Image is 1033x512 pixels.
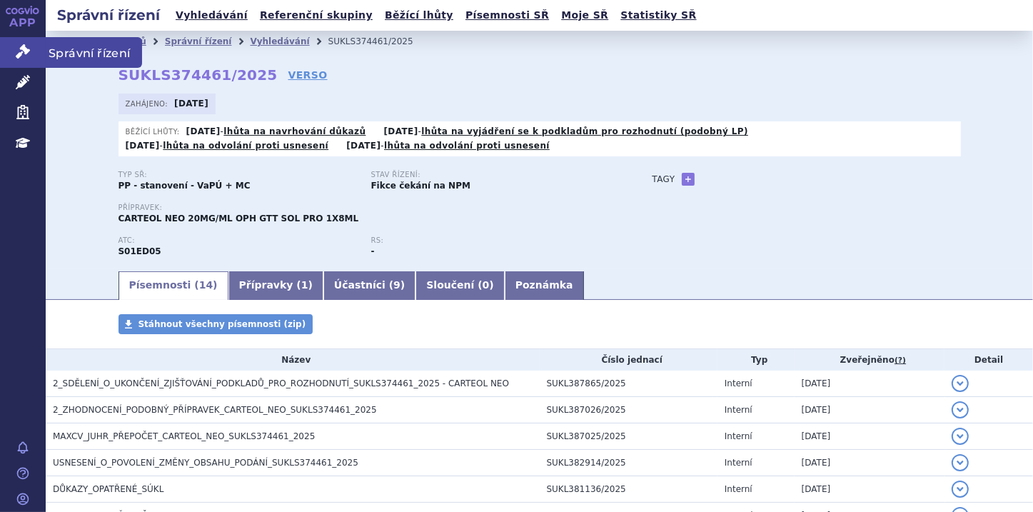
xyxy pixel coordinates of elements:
span: 1 [301,279,308,291]
h3: Tagy [652,171,675,188]
li: SUKLS374461/2025 [328,31,432,52]
a: Moje SŘ [557,6,613,25]
a: + [682,173,695,186]
a: Domů [119,36,146,46]
td: SUKL382914/2025 [540,450,717,476]
strong: [DATE] [174,99,208,109]
a: Přípravky (1) [228,271,323,300]
span: Interní [725,431,752,441]
strong: SUKLS374461/2025 [119,66,278,84]
td: [DATE] [795,397,945,423]
a: lhůta na vyjádření se k podkladům pro rozhodnutí (podobný LP) [421,126,748,136]
a: Referenční skupiny [256,6,377,25]
strong: [DATE] [384,126,418,136]
a: Vyhledávání [250,36,309,46]
td: [DATE] [795,371,945,397]
button: detail [952,481,969,498]
a: lhůta na odvolání proti usnesení [163,141,328,151]
strong: PP - stanovení - VaPÚ + MC [119,181,251,191]
a: Písemnosti (14) [119,271,228,300]
p: - [384,126,748,137]
p: Přípravek: [119,204,624,212]
span: Interní [725,484,752,494]
td: [DATE] [795,450,945,476]
a: Sloučení (0) [415,271,504,300]
p: - [346,140,550,151]
strong: [DATE] [346,141,381,151]
button: detail [952,375,969,392]
span: 9 [393,279,400,291]
p: - [186,126,366,137]
p: Typ SŘ: [119,171,357,179]
td: [DATE] [795,476,945,503]
th: Detail [944,349,1033,371]
p: Stav řízení: [371,171,610,179]
span: Správní řízení [46,37,142,67]
span: 2_SDĚLENÍ_O_UKONČENÍ_ZJIŠŤOVÁNÍ_PODKLADŮ_PRO_ROZHODNUTÍ_SUKLS374461_2025 - CARTEOL NEO [53,378,509,388]
strong: [DATE] [126,141,160,151]
th: Zveřejněno [795,349,945,371]
abbr: (?) [895,356,906,366]
span: MAXCV_JUHR_PŘEPOČET_CARTEOL_NEO_SUKLS374461_2025 [53,431,315,441]
span: Interní [725,458,752,468]
span: 2_ZHODNOCENÍ_PODOBNÝ_PŘÍPRAVEK_CARTEOL_NEO_SUKLS374461_2025 [53,405,377,415]
a: Poznámka [505,271,584,300]
h2: Správní řízení [46,5,171,25]
button: detail [952,428,969,445]
a: VERSO [288,68,327,82]
strong: KARTEOLOL [119,246,161,256]
span: Stáhnout všechny písemnosti (zip) [138,319,306,329]
a: Běžící lhůty [381,6,458,25]
td: [DATE] [795,423,945,450]
td: SUKL387025/2025 [540,423,717,450]
span: CARTEOL NEO 20MG/ML OPH GTT SOL PRO 1X8ML [119,214,359,224]
button: detail [952,454,969,471]
a: Správní řízení [165,36,232,46]
p: ATC: [119,236,357,245]
th: Název [46,349,540,371]
td: SUKL381136/2025 [540,476,717,503]
span: DŮKAZY_OPATŘENÉ_SÚKL [53,484,163,494]
button: detail [952,401,969,418]
a: Stáhnout všechny písemnosti (zip) [119,314,313,334]
th: Typ [717,349,795,371]
strong: [DATE] [186,126,221,136]
span: Běžící lhůty: [126,126,183,137]
strong: Fikce čekání na NPM [371,181,470,191]
a: Účastníci (9) [323,271,415,300]
a: lhůta na odvolání proti usnesení [384,141,550,151]
span: USNESENÍ_O_POVOLENÍ_ZMĚNY_OBSAHU_PODÁNÍ_SUKLS374461_2025 [53,458,358,468]
a: lhůta na navrhování důkazů [223,126,366,136]
td: SUKL387026/2025 [540,397,717,423]
p: - [126,140,329,151]
span: 0 [483,279,490,291]
a: Vyhledávání [171,6,252,25]
span: Interní [725,405,752,415]
a: Statistiky SŘ [616,6,700,25]
span: Zahájeno: [126,98,171,109]
a: Písemnosti SŘ [461,6,553,25]
th: Číslo jednací [540,349,717,371]
td: SUKL387865/2025 [540,371,717,397]
strong: - [371,246,375,256]
span: 14 [199,279,213,291]
p: RS: [371,236,610,245]
span: Interní [725,378,752,388]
